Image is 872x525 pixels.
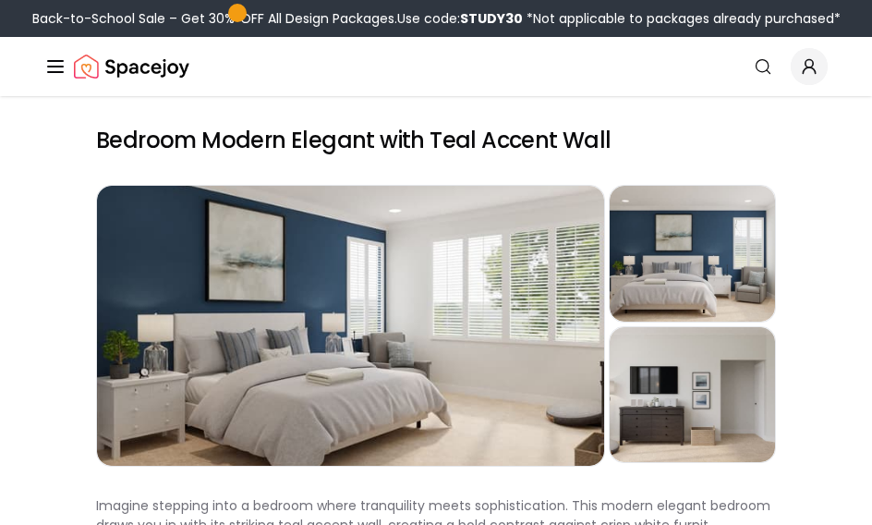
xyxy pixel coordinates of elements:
span: *Not applicable to packages already purchased* [523,9,841,28]
nav: Global [44,37,828,96]
h2: Bedroom Modern Elegant with Teal Accent Wall [96,126,776,155]
b: STUDY30 [460,9,523,28]
a: Spacejoy [74,48,189,85]
span: Use code: [397,9,523,28]
img: Spacejoy Logo [74,48,189,85]
div: Back-to-School Sale – Get 30% OFF All Design Packages. [32,9,841,28]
